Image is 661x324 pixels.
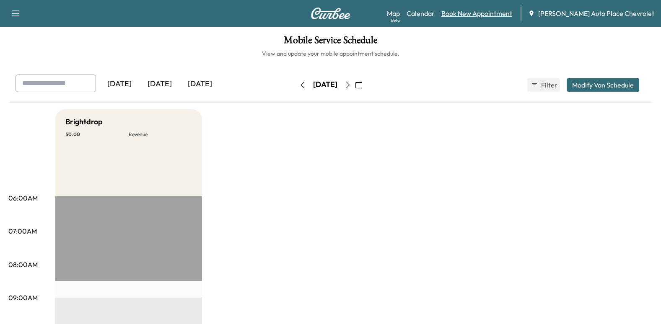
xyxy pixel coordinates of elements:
[311,8,351,19] img: Curbee Logo
[8,260,38,270] p: 08:00AM
[8,193,38,203] p: 06:00AM
[313,80,337,90] div: [DATE]
[8,49,653,58] h6: View and update your mobile appointment schedule.
[65,116,103,128] h5: Brightdrop
[180,75,220,94] div: [DATE]
[527,78,560,92] button: Filter
[441,8,512,18] a: Book New Appointment
[65,131,129,138] p: $ 0.00
[391,17,400,23] div: Beta
[140,75,180,94] div: [DATE]
[567,78,639,92] button: Modify Van Schedule
[99,75,140,94] div: [DATE]
[129,131,192,138] p: Revenue
[541,80,556,90] span: Filter
[538,8,654,18] span: [PERSON_NAME] Auto Place Chevrolet
[8,226,37,236] p: 07:00AM
[387,8,400,18] a: MapBeta
[8,35,653,49] h1: Mobile Service Schedule
[407,8,435,18] a: Calendar
[8,293,38,303] p: 09:00AM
